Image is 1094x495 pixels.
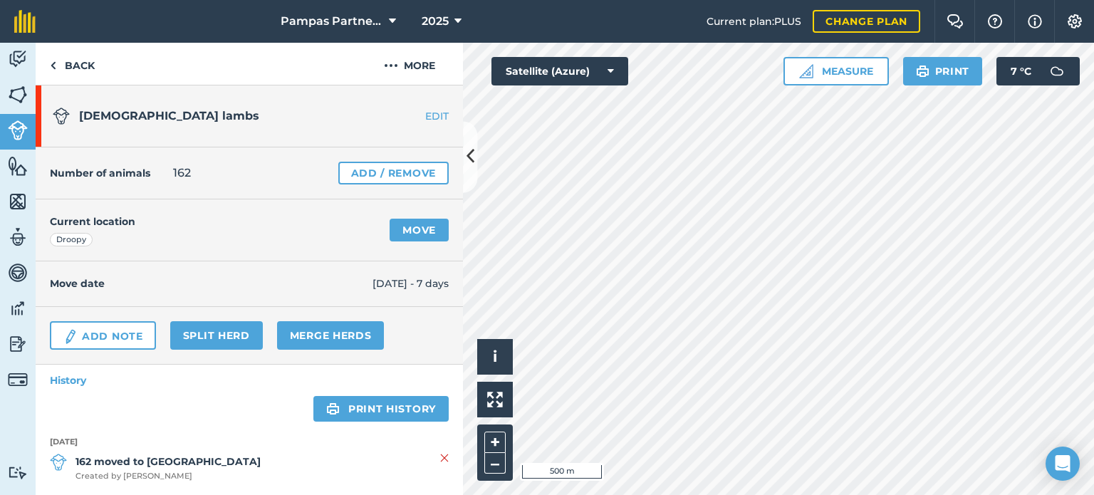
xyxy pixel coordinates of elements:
a: EDIT [373,109,463,123]
img: svg+xml;base64,PD94bWwgdmVyc2lvbj0iMS4wIiBlbmNvZGluZz0idXRmLTgiPz4KPCEtLSBHZW5lcmF0b3I6IEFkb2JlIE... [8,226,28,248]
img: A question mark icon [986,14,1004,28]
button: – [484,453,506,474]
strong: [DATE] [50,436,449,449]
span: Created by [PERSON_NAME] [75,470,261,483]
button: Satellite (Azure) [491,57,628,85]
span: Current plan : PLUS [707,14,801,29]
img: svg+xml;base64,PD94bWwgdmVyc2lvbj0iMS4wIiBlbmNvZGluZz0idXRmLTgiPz4KPCEtLSBHZW5lcmF0b3I6IEFkb2JlIE... [8,466,28,479]
a: Add Note [50,321,156,350]
button: Print [903,57,983,85]
img: svg+xml;base64,PHN2ZyB4bWxucz0iaHR0cDovL3d3dy53My5vcmcvMjAwMC9zdmciIHdpZHRoPSI5IiBoZWlnaHQ9IjI0Ii... [50,57,56,74]
img: svg+xml;base64,PD94bWwgdmVyc2lvbj0iMS4wIiBlbmNvZGluZz0idXRmLTgiPz4KPCEtLSBHZW5lcmF0b3I6IEFkb2JlIE... [8,298,28,319]
img: svg+xml;base64,PD94bWwgdmVyc2lvbj0iMS4wIiBlbmNvZGluZz0idXRmLTgiPz4KPCEtLSBHZW5lcmF0b3I6IEFkb2JlIE... [50,454,67,471]
img: svg+xml;base64,PD94bWwgdmVyc2lvbj0iMS4wIiBlbmNvZGluZz0idXRmLTgiPz4KPCEtLSBHZW5lcmF0b3I6IEFkb2JlIE... [8,120,28,140]
button: More [356,43,463,85]
a: History [36,365,463,396]
img: svg+xml;base64,PHN2ZyB4bWxucz0iaHR0cDovL3d3dy53My5vcmcvMjAwMC9zdmciIHdpZHRoPSIxOSIgaGVpZ2h0PSIyNC... [326,400,340,417]
div: Open Intercom Messenger [1046,447,1080,481]
img: svg+xml;base64,PD94bWwgdmVyc2lvbj0iMS4wIiBlbmNvZGluZz0idXRmLTgiPz4KPCEtLSBHZW5lcmF0b3I6IEFkb2JlIE... [63,328,78,345]
img: svg+xml;base64,PHN2ZyB4bWxucz0iaHR0cDovL3d3dy53My5vcmcvMjAwMC9zdmciIHdpZHRoPSI1NiIgaGVpZ2h0PSI2MC... [8,191,28,212]
button: + [484,432,506,453]
img: Four arrows, one pointing top left, one top right, one bottom right and the last bottom left [487,392,503,407]
a: Change plan [813,10,920,33]
img: fieldmargin Logo [14,10,36,33]
img: svg+xml;base64,PHN2ZyB4bWxucz0iaHR0cDovL3d3dy53My5vcmcvMjAwMC9zdmciIHdpZHRoPSI1NiIgaGVpZ2h0PSI2MC... [8,155,28,177]
img: svg+xml;base64,PHN2ZyB4bWxucz0iaHR0cDovL3d3dy53My5vcmcvMjAwMC9zdmciIHdpZHRoPSIyMiIgaGVpZ2h0PSIzMC... [440,449,449,467]
a: Back [36,43,109,85]
img: svg+xml;base64,PD94bWwgdmVyc2lvbj0iMS4wIiBlbmNvZGluZz0idXRmLTgiPz4KPCEtLSBHZW5lcmF0b3I6IEFkb2JlIE... [8,370,28,390]
div: Droopy [50,233,93,247]
a: Move [390,219,449,241]
img: svg+xml;base64,PHN2ZyB4bWxucz0iaHR0cDovL3d3dy53My5vcmcvMjAwMC9zdmciIHdpZHRoPSIxOSIgaGVpZ2h0PSIyNC... [916,63,929,80]
button: 7 °C [996,57,1080,85]
a: Split herd [170,321,263,350]
span: 7 ° C [1011,57,1031,85]
img: Two speech bubbles overlapping with the left bubble in the forefront [947,14,964,28]
img: svg+xml;base64,PD94bWwgdmVyc2lvbj0iMS4wIiBlbmNvZGluZz0idXRmLTgiPz4KPCEtLSBHZW5lcmF0b3I6IEFkb2JlIE... [8,48,28,70]
img: svg+xml;base64,PD94bWwgdmVyc2lvbj0iMS4wIiBlbmNvZGluZz0idXRmLTgiPz4KPCEtLSBHZW5lcmF0b3I6IEFkb2JlIE... [1043,57,1071,85]
span: [DATE] - 7 days [373,276,449,291]
button: i [477,339,513,375]
img: svg+xml;base64,PHN2ZyB4bWxucz0iaHR0cDovL3d3dy53My5vcmcvMjAwMC9zdmciIHdpZHRoPSIxNyIgaGVpZ2h0PSIxNy... [1028,13,1042,30]
a: Print history [313,396,449,422]
a: Merge Herds [277,321,385,350]
h4: Move date [50,276,373,291]
button: Measure [783,57,889,85]
img: Ruler icon [799,64,813,78]
h4: Number of animals [50,165,150,181]
span: 2025 [422,13,449,30]
span: 162 [173,165,191,182]
img: svg+xml;base64,PD94bWwgdmVyc2lvbj0iMS4wIiBlbmNvZGluZz0idXRmLTgiPz4KPCEtLSBHZW5lcmF0b3I6IEFkb2JlIE... [8,262,28,283]
strong: 162 moved to [GEOGRAPHIC_DATA] [75,454,261,469]
img: svg+xml;base64,PD94bWwgdmVyc2lvbj0iMS4wIiBlbmNvZGluZz0idXRmLTgiPz4KPCEtLSBHZW5lcmF0b3I6IEFkb2JlIE... [53,108,70,125]
span: Pampas Partnership [281,13,383,30]
img: svg+xml;base64,PHN2ZyB4bWxucz0iaHR0cDovL3d3dy53My5vcmcvMjAwMC9zdmciIHdpZHRoPSIyMCIgaGVpZ2h0PSIyNC... [384,57,398,74]
img: svg+xml;base64,PD94bWwgdmVyc2lvbj0iMS4wIiBlbmNvZGluZz0idXRmLTgiPz4KPCEtLSBHZW5lcmF0b3I6IEFkb2JlIE... [8,333,28,355]
span: i [493,348,497,365]
h4: Current location [50,214,135,229]
img: A cog icon [1066,14,1083,28]
span: [DEMOGRAPHIC_DATA] lambs [79,109,259,123]
img: svg+xml;base64,PHN2ZyB4bWxucz0iaHR0cDovL3d3dy53My5vcmcvMjAwMC9zdmciIHdpZHRoPSI1NiIgaGVpZ2h0PSI2MC... [8,84,28,105]
a: Add / Remove [338,162,449,184]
